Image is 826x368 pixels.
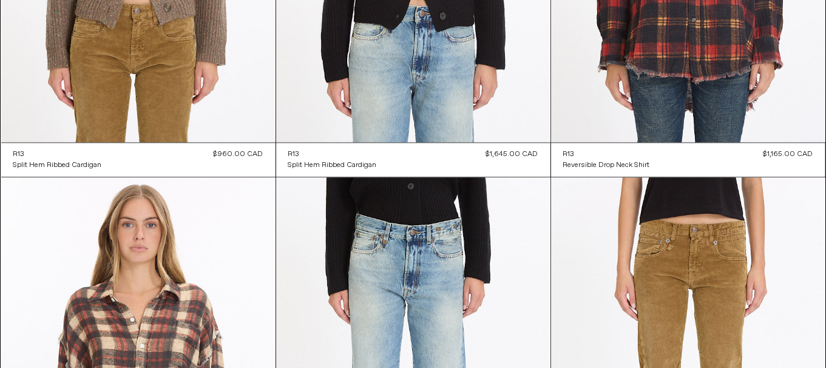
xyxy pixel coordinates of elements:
div: $1,645.00 CAD [486,149,538,160]
div: $960.00 CAD [214,149,263,160]
a: Reversible Drop Neck Shirt [563,160,650,171]
a: Split Hem Ribbed Cardigan [288,160,377,171]
a: R13 [563,149,650,160]
div: $1,165.00 CAD [763,149,813,160]
a: Split Hem Ribbed Cardigan [13,160,102,171]
div: R13 [13,149,25,160]
a: R13 [13,149,102,160]
a: R13 [288,149,377,160]
div: R13 [288,149,300,160]
div: R13 [563,149,575,160]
